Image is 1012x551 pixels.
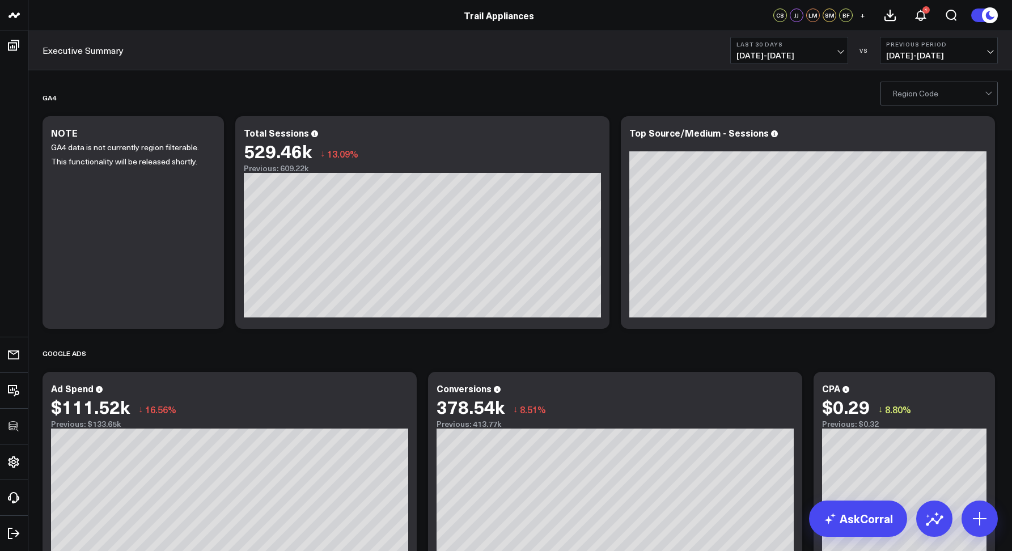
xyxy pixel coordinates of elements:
[823,9,836,22] div: SM
[520,403,546,416] span: 8.51%
[878,402,883,417] span: ↓
[736,51,842,60] span: [DATE] - [DATE]
[886,41,992,48] b: Previous Period
[822,382,840,395] div: CPA
[145,403,176,416] span: 16.56%
[880,37,998,64] button: Previous Period[DATE]-[DATE]
[513,402,518,417] span: ↓
[822,396,870,417] div: $0.29
[43,340,86,366] div: Google Ads
[43,44,124,57] a: Executive Summary
[839,9,853,22] div: BF
[790,9,803,22] div: JJ
[327,147,358,160] span: 13.09%
[51,141,207,168] p: GA4 data is not currently region filterable. This functionality will be released shortly.
[51,126,78,139] div: NOTE
[464,9,534,22] a: Trail Appliances
[806,9,820,22] div: LM
[437,396,505,417] div: 378.54k
[822,419,986,429] div: Previous: $0.32
[437,419,794,429] div: Previous: 413.77k
[922,6,930,14] div: 1
[244,164,601,173] div: Previous: 609.22k
[730,37,848,64] button: Last 30 Days[DATE]-[DATE]
[773,9,787,22] div: CS
[51,396,130,417] div: $111.52k
[860,11,865,19] span: +
[809,501,907,537] a: AskCorral
[437,382,492,395] div: Conversions
[736,41,842,48] b: Last 30 Days
[43,84,56,111] div: GA4
[138,402,143,417] span: ↓
[886,51,992,60] span: [DATE] - [DATE]
[856,9,869,22] button: +
[629,126,769,139] div: Top Source/Medium - Sessions
[320,146,325,161] span: ↓
[51,419,408,429] div: Previous: $133.65k
[51,382,94,395] div: Ad Spend
[244,126,309,139] div: Total Sessions
[885,403,911,416] span: 8.80%
[244,141,312,161] div: 529.46k
[854,47,874,54] div: VS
